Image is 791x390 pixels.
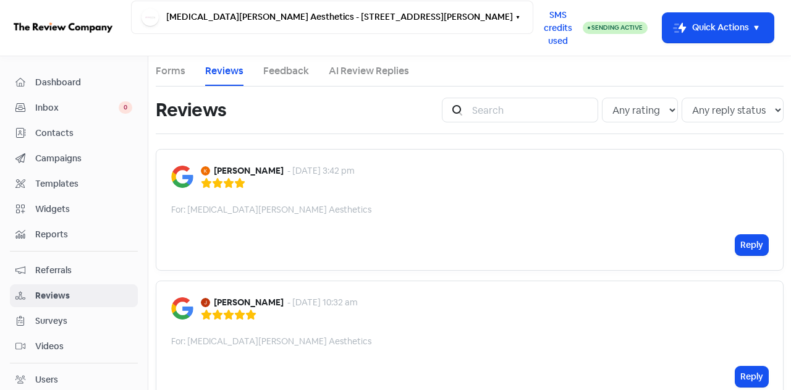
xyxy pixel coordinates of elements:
[10,259,138,282] a: Referrals
[35,289,132,302] span: Reviews
[35,127,132,140] span: Contacts
[10,147,138,170] a: Campaigns
[287,164,355,177] div: - [DATE] 3:42 pm
[214,164,284,177] b: [PERSON_NAME]
[214,296,284,309] b: [PERSON_NAME]
[263,64,309,78] a: Feedback
[35,315,132,328] span: Surveys
[131,1,533,34] button: [MEDICAL_DATA][PERSON_NAME] Aesthetics - [STREET_ADDRESS][PERSON_NAME]
[201,298,210,307] img: Avatar
[10,284,138,307] a: Reviews
[735,235,768,255] button: Reply
[35,373,58,386] div: Users
[10,71,138,94] a: Dashboard
[35,264,132,277] span: Referrals
[35,228,132,241] span: Reports
[35,76,132,89] span: Dashboard
[465,98,598,122] input: Search
[10,172,138,195] a: Templates
[171,297,193,320] img: Image
[544,9,572,48] span: SMS credits used
[10,122,138,145] a: Contacts
[583,20,648,35] a: Sending Active
[171,203,371,216] div: For: [MEDICAL_DATA][PERSON_NAME] Aesthetics
[35,177,132,190] span: Templates
[10,198,138,221] a: Widgets
[35,203,132,216] span: Widgets
[287,296,358,309] div: - [DATE] 10:32 am
[662,13,774,43] button: Quick Actions
[171,335,371,348] div: For: [MEDICAL_DATA][PERSON_NAME] Aesthetics
[119,101,132,114] span: 0
[171,166,193,188] img: Image
[35,101,119,114] span: Inbox
[10,96,138,119] a: Inbox 0
[329,64,409,78] a: AI Review Replies
[35,340,132,353] span: Videos
[591,23,643,32] span: Sending Active
[10,310,138,333] a: Surveys
[156,90,226,130] h1: Reviews
[735,367,768,387] button: Reply
[205,64,243,78] a: Reviews
[201,166,210,176] img: Avatar
[10,223,138,246] a: Reports
[10,335,138,358] a: Videos
[156,64,185,78] a: Forms
[35,152,132,165] span: Campaigns
[533,20,583,33] a: SMS credits used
